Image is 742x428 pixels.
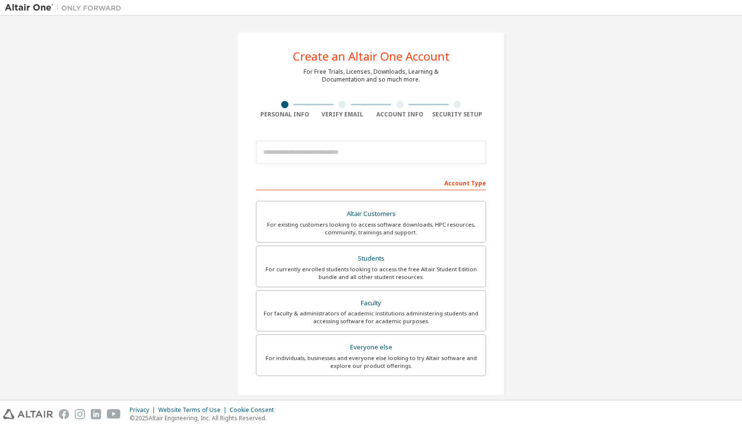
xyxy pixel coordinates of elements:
[262,341,480,354] div: Everyone else
[3,409,53,419] img: altair_logo.svg
[130,414,280,422] p: © 2025 Altair Engineering, Inc. All Rights Reserved.
[262,310,480,325] div: For faculty & administrators of academic institutions administering students and accessing softwa...
[158,406,230,414] div: Website Terms of Use
[75,409,85,419] img: instagram.svg
[230,406,280,414] div: Cookie Consent
[256,391,486,406] div: Your Profile
[256,175,486,190] div: Account Type
[262,252,480,265] div: Students
[130,406,158,414] div: Privacy
[107,409,121,419] img: youtube.svg
[5,3,126,13] img: Altair One
[59,409,69,419] img: facebook.svg
[256,111,314,118] div: Personal Info
[262,221,480,236] div: For existing customers looking to access software downloads, HPC resources, community, trainings ...
[91,409,101,419] img: linkedin.svg
[262,354,480,370] div: For individuals, businesses and everyone else looking to try Altair software and explore our prod...
[293,50,450,62] div: Create an Altair One Account
[371,111,429,118] div: Account Info
[304,68,438,83] div: For Free Trials, Licenses, Downloads, Learning & Documentation and so much more.
[314,111,371,118] div: Verify Email
[262,296,480,310] div: Faculty
[262,265,480,281] div: For currently enrolled students looking to access the free Altair Student Edition bundle and all ...
[429,111,487,118] div: Security Setup
[262,207,480,221] div: Altair Customers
